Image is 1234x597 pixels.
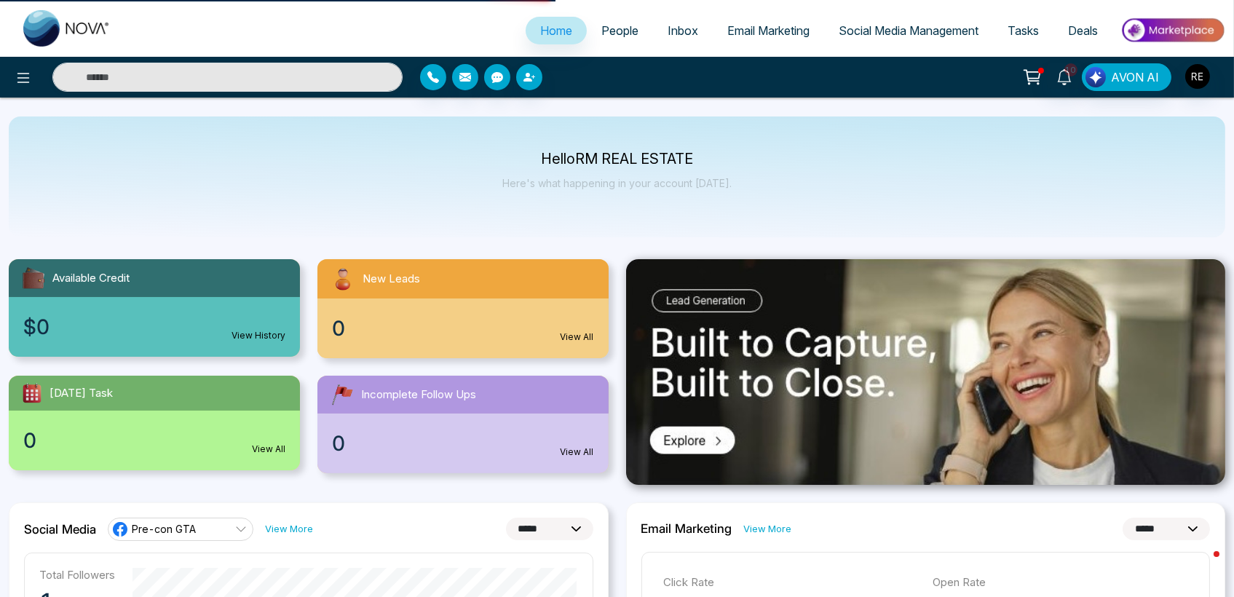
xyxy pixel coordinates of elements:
span: Pre-con GTA [132,522,196,536]
span: Incomplete Follow Ups [361,387,476,403]
iframe: Intercom live chat [1184,547,1219,582]
p: Here's what happening in your account [DATE]. [502,177,732,189]
span: [DATE] Task [50,385,113,402]
a: View All [561,446,594,459]
span: 0 [332,313,345,344]
a: View History [232,329,285,342]
span: Home [540,23,572,38]
span: New Leads [363,271,420,288]
a: Inbox [653,17,713,44]
span: 10 [1064,63,1077,76]
img: availableCredit.svg [20,265,47,291]
img: Market-place.gif [1120,14,1225,47]
img: User Avatar [1185,64,1210,89]
span: Deals [1068,23,1098,38]
p: Click Rate [664,574,919,591]
span: People [601,23,638,38]
img: todayTask.svg [20,381,44,405]
span: $0 [23,312,50,342]
h2: Social Media [24,522,96,537]
p: Open Rate [933,574,1187,591]
a: Tasks [993,17,1053,44]
img: newLeads.svg [329,265,357,293]
button: AVON AI [1082,63,1171,91]
img: followUps.svg [329,381,355,408]
img: Nova CRM Logo [23,10,111,47]
a: Incomplete Follow Ups0View All [309,376,617,473]
img: Lead Flow [1085,67,1106,87]
span: Email Marketing [727,23,810,38]
a: View All [252,443,285,456]
span: 0 [332,428,345,459]
a: New Leads0View All [309,259,617,358]
a: View More [265,522,313,536]
a: People [587,17,653,44]
a: 10 [1047,63,1082,89]
span: Tasks [1008,23,1039,38]
span: AVON AI [1111,68,1159,86]
a: Social Media Management [824,17,993,44]
h2: Email Marketing [641,521,732,536]
a: Deals [1053,17,1112,44]
span: Available Credit [52,270,130,287]
img: . [626,259,1226,485]
span: Inbox [668,23,698,38]
a: Home [526,17,587,44]
span: 0 [23,425,36,456]
p: Total Followers [39,568,115,582]
a: Email Marketing [713,17,824,44]
a: View All [561,331,594,344]
p: Hello RM REAL ESTATE [502,153,732,165]
a: View More [744,522,792,536]
span: Social Media Management [839,23,978,38]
